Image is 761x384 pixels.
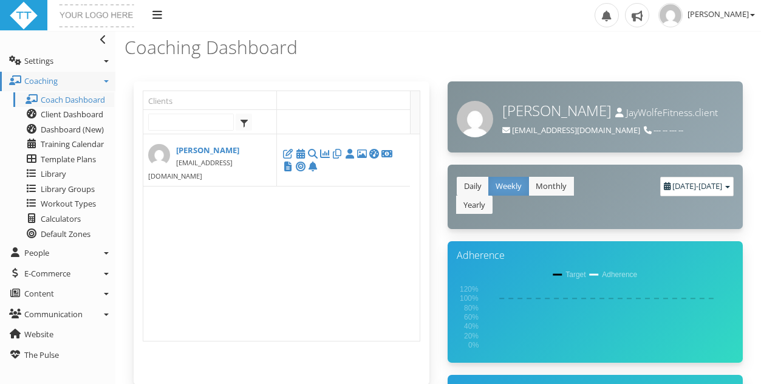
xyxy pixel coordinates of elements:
a: Dashboard (New) [13,122,114,137]
span: Settings [24,55,53,66]
span: E-Commerce [24,268,70,279]
span: [DATE] [672,180,696,191]
span: Training Calendar [41,139,104,149]
a: Client Dashboard [13,107,114,122]
span: JayWolfeFitness.client [626,106,718,119]
span: Library Groups [41,183,95,194]
span: [DATE] [698,180,722,191]
a: Library Groups [13,182,114,197]
span: Workout Types [41,198,96,209]
a: Training Calendar [294,148,306,159]
a: Calculators [13,211,114,227]
a: Client Training Dashboard [368,148,380,159]
a: Performance [319,148,331,159]
span: Template Plans [41,154,96,165]
text: 100% [460,294,479,303]
span: Coach Dashboard [41,94,105,105]
a: Account [381,148,393,159]
a: [PERSON_NAME] [148,144,272,157]
span: Dashboard (New) [41,124,104,135]
a: Library [13,166,114,182]
span: People [24,247,49,258]
span: [PERSON_NAME] [502,100,612,120]
a: Workout Types [13,196,114,211]
a: Notifications [307,161,319,172]
a: Edit Client [282,148,294,159]
a: Default Zones [13,227,114,242]
text: 60% [464,313,479,321]
span: Website [24,329,53,340]
text: 120% [460,285,479,293]
span: Coaching [24,75,58,86]
span: Calculators [41,213,81,224]
span: select [236,114,251,130]
a: Files [331,148,343,159]
span: Email [502,125,640,135]
h3: Adherence [457,250,734,261]
a: Clients [148,91,276,109]
span: --- -- --- -- [654,125,683,135]
img: a2d865ad6d89a0164dd5ba39dd43b6c2 [658,3,683,27]
a: Training Calendar [13,137,114,152]
span: Library [41,168,66,179]
span: Phone number [644,125,683,135]
small: Username [615,106,718,119]
text: 0% [468,341,479,349]
span: Default Zones [41,228,90,239]
text: 40% [464,322,479,331]
span: Client Dashboard [41,109,103,120]
text: 20% [464,331,479,340]
img: ttbadgewhite_48x48.png [9,1,38,30]
div: - [660,177,734,196]
span: Communication [24,309,83,320]
a: Monthly [528,177,574,196]
small: [EMAIL_ADDRESS][DOMAIN_NAME] [148,158,233,180]
a: Profile [344,148,356,159]
a: Daily [457,177,489,196]
a: Coach Dashboard [13,92,114,108]
a: Submitted Forms [282,161,294,172]
img: yourlogohere.png [56,1,137,30]
a: Weekly [488,177,529,196]
span: Content [24,288,54,299]
a: Activity Search [307,148,319,159]
span: The Pulse [24,349,59,360]
a: Training Zones [294,161,306,172]
h3: Coaching Dashboard [125,37,434,57]
a: Template Plans [13,152,114,167]
text: 80% [464,303,479,312]
a: Progress images [356,148,368,159]
a: Yearly [456,196,493,214]
span: [PERSON_NAME] [688,9,755,19]
span: [EMAIL_ADDRESS][DOMAIN_NAME] [512,125,640,135]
